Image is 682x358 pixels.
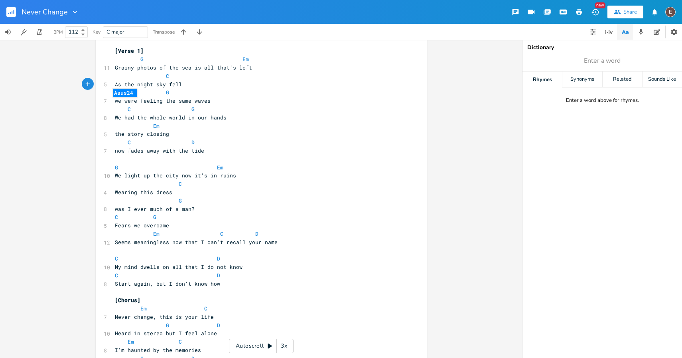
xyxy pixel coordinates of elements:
[643,72,682,88] div: Sounds Like
[603,72,642,88] div: Related
[115,330,217,337] span: Heard in stereo but I feel alone
[595,2,605,8] div: New
[128,338,134,345] span: Em
[115,64,252,71] span: Grainy photos of the sea is all that's left
[115,189,172,196] span: Wearing this dress
[217,255,220,262] span: D
[115,81,188,88] span: As the night sky fell
[191,105,195,113] span: G
[115,346,201,354] span: I'm haunted by the memories
[607,6,643,18] button: Share
[140,56,144,63] span: G
[115,172,236,179] span: We light up the city now it's in ruins
[153,230,160,237] span: Em
[166,322,169,329] span: G
[115,47,144,54] span: [Verse 1]
[115,296,140,304] span: [Chorus]
[584,56,621,66] span: Enter a word
[115,205,195,213] span: was I ever much of a man?
[128,105,131,113] span: C
[665,3,676,21] button: E
[179,338,182,345] span: C
[242,56,249,63] span: Em
[566,97,639,104] div: Enter a word above for rhymes.
[115,213,118,221] span: C
[562,72,602,88] div: Synonyms
[623,8,637,16] div: Share
[115,147,204,154] span: now fades away with the tide
[204,305,207,312] span: C
[115,272,118,279] span: C
[93,30,101,34] div: Key
[166,72,169,80] span: C
[53,30,63,34] div: BPM
[115,114,227,121] span: We had the whole world in our hands
[179,180,182,187] span: C
[277,339,291,353] div: 3x
[115,164,118,171] span: G
[217,164,223,171] span: Em
[587,5,603,19] button: New
[191,139,195,146] span: D
[179,197,182,204] span: G
[115,222,169,229] span: Fears we overcame
[522,72,562,88] div: Rhymes
[115,313,214,320] span: Never change, this is your life
[217,272,220,279] span: D
[22,8,68,16] span: Never Change
[527,45,677,50] div: Dictionary
[106,28,124,36] span: C major
[153,213,156,221] span: G
[166,89,169,96] span: G
[115,280,220,287] span: Start again, but I don't know how
[153,30,175,34] div: Transpose
[217,322,220,329] span: D
[229,339,294,353] div: Autoscroll
[115,97,211,104] span: we were feeling the same waves
[115,130,169,137] span: the story closing
[113,89,137,97] li: Asus24
[665,7,676,17] div: edward
[115,263,242,270] span: My mind dwells on all that I do not know
[220,230,223,237] span: C
[115,255,118,262] span: C
[140,305,147,312] span: Em
[128,139,131,146] span: C
[153,122,160,129] span: Em
[115,239,278,246] span: Seems meaningless now that I can't recall your name
[255,230,258,237] span: D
